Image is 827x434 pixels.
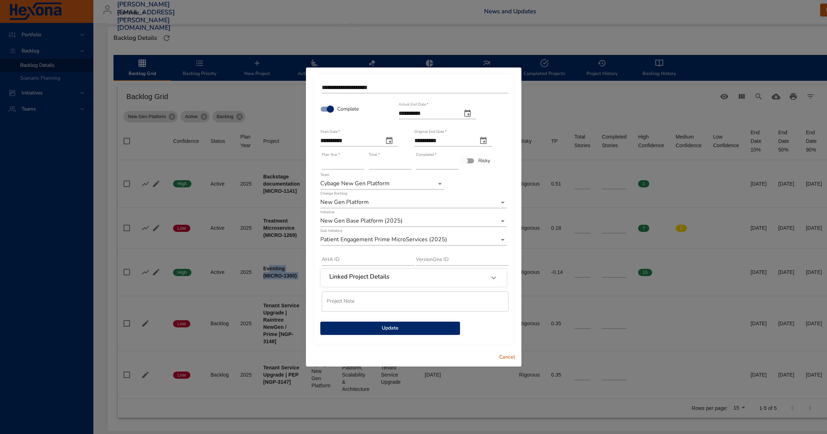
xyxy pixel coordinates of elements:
label: Plan Year [322,153,340,157]
div: New Gen Base Platform (2025) [320,215,507,227]
span: Complete [337,105,359,113]
div: Cybage New Gen Platform [320,178,444,190]
label: Actual End Date [399,102,428,106]
button: actual end date [459,105,476,122]
label: Sub Initiative [320,229,342,233]
label: Team [320,173,329,177]
div: New Gen Platform [320,197,507,208]
label: Original End Date [414,130,446,134]
label: Start Date [320,130,340,134]
h6: Linked Project Details [329,273,389,280]
label: Change Backlog [320,191,347,195]
label: Total [369,153,380,157]
button: start date [381,132,398,149]
label: Completed [416,153,437,157]
button: original end date [475,132,492,149]
button: Update [320,322,460,335]
span: Risky [478,157,490,164]
div: Patient Engagement Prime MicroServices (2025) [320,234,507,246]
button: Cancel [496,351,519,364]
span: Cancel [498,353,516,362]
label: Initiative [320,210,334,214]
div: Linked Project Details [321,269,507,287]
span: Update [326,324,454,333]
